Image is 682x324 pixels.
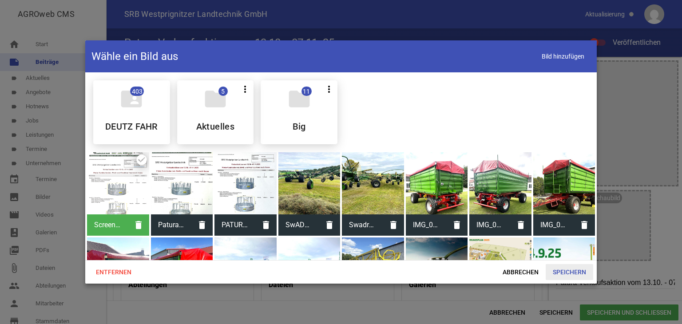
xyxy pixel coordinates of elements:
i: folder [287,87,312,111]
span: Screenshot 2025-10-13 114146.png [87,213,128,237]
span: Abbrechen [496,264,546,280]
h5: DEUTZ FAHR [105,122,158,131]
span: PATURA 1.jpg [214,213,255,237]
span: Speichern [546,264,593,280]
button: more_vert [237,80,254,96]
i: delete [128,214,149,236]
div: Aktuelles [177,80,254,144]
span: Swadro 1.jpg [342,213,383,237]
h4: Wähle ein Bild aus [91,49,178,63]
i: more_vert [240,84,250,95]
i: delete [446,214,468,236]
h5: Big [293,122,306,131]
button: more_vert [321,80,337,96]
span: Bild hinzufügen [535,47,591,66]
span: 11 [301,87,312,96]
span: IMG_0630.jpg [406,213,447,237]
span: 5 [218,87,228,96]
i: delete [191,214,213,236]
i: delete [319,214,340,236]
div: DEUTZ FAHR [93,80,170,144]
div: Big [261,80,337,144]
span: IMG_0635.jpg [533,213,574,237]
span: SwADRO 2.jpg [278,213,319,237]
h5: Aktuelles [196,122,235,131]
i: folder_shared [119,87,144,111]
span: Entfernen [89,264,139,280]
i: delete [510,214,531,236]
i: delete [255,214,277,236]
span: Patura1-1.jpg [151,213,192,237]
i: delete [383,214,404,236]
i: folder [203,87,228,111]
span: IMG_0633.jpg [469,213,510,237]
span: 403 [130,87,144,96]
i: delete [574,214,595,236]
i: more_vert [324,84,334,95]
